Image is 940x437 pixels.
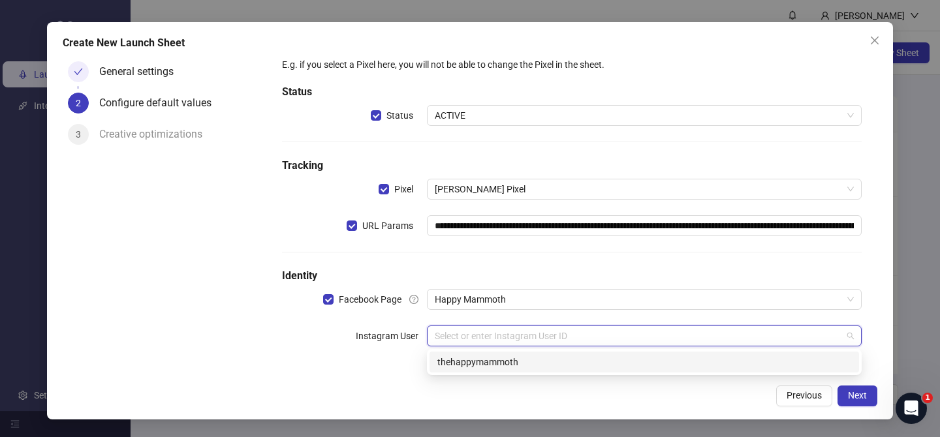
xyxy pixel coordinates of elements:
h5: Status [282,84,862,100]
span: Pixel [389,182,418,196]
span: ACTIVE [435,106,854,125]
div: Configure default values [99,93,222,113]
span: question-circle [409,295,418,304]
span: Facebook Page [334,292,407,307]
span: close [869,35,880,46]
div: Choose which fields and settings remain the same across all of your newly launched ads. All other... [282,43,862,72]
button: Close [864,30,885,51]
h5: Tracking [282,158,862,173]
button: Previous [776,385,832,406]
label: Instagram User [356,325,427,346]
div: Creative optimizations [99,124,213,145]
span: 1 [922,393,933,403]
span: check [74,67,83,76]
span: Previous [787,390,822,400]
div: thehappymammoth [430,352,859,372]
span: Status [381,108,418,123]
div: General settings [99,61,184,82]
span: Happy Mammoth [435,290,854,309]
iframe: Intercom live chat [896,393,927,424]
span: 3 [76,129,81,140]
span: 2 [76,98,81,108]
div: thehappymammoth [437,355,851,369]
div: Create New Launch Sheet [63,35,877,51]
h5: Identity [282,268,862,284]
span: Next [848,390,867,400]
span: URL Params [357,218,418,233]
button: Next [838,385,877,406]
span: Matt Murphy's Pixel [435,179,854,199]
